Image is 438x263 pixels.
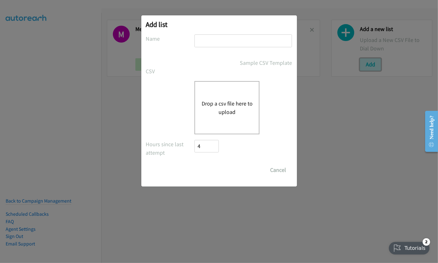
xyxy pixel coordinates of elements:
[146,67,195,75] label: CSV
[240,59,292,67] a: Sample CSV Template
[385,236,433,258] iframe: Checklist
[201,99,253,116] button: Drop a csv file here to upload
[146,34,195,43] label: Name
[146,20,292,29] h2: Add list
[146,140,195,157] label: Hours since last attempt
[420,106,438,156] iframe: Resource Center
[264,164,292,176] button: Cancel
